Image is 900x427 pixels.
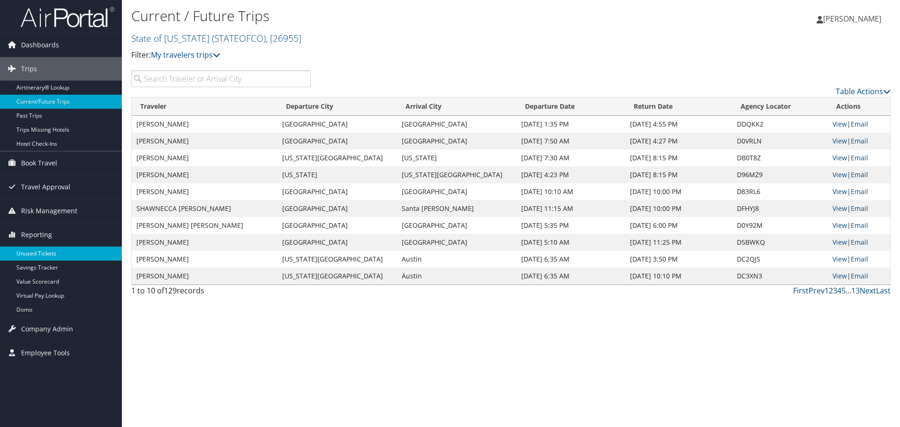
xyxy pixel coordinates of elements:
[793,285,809,296] a: First
[832,170,847,179] a: View
[851,238,868,247] a: Email
[131,32,301,45] a: State of [US_STATE]
[828,234,890,251] td: |
[277,116,397,133] td: [GEOGRAPHIC_DATA]
[732,251,828,268] td: DC2QJS
[625,133,732,150] td: [DATE] 4:27 PM
[132,234,277,251] td: [PERSON_NAME]
[397,166,517,183] td: [US_STATE][GEOGRAPHIC_DATA]
[851,170,868,179] a: Email
[828,133,890,150] td: |
[132,150,277,166] td: [PERSON_NAME]
[732,97,828,116] th: Agency Locator: activate to sort column ascending
[732,183,828,200] td: D83RL6
[132,251,277,268] td: [PERSON_NAME]
[732,166,828,183] td: D96MZ9
[846,285,851,296] span: …
[851,255,868,263] a: Email
[828,251,890,268] td: |
[517,133,625,150] td: [DATE] 7:50 AM
[277,234,397,251] td: [GEOGRAPHIC_DATA]
[832,238,847,247] a: View
[397,133,517,150] td: [GEOGRAPHIC_DATA]
[277,133,397,150] td: [GEOGRAPHIC_DATA]
[277,166,397,183] td: [US_STATE]
[828,116,890,133] td: |
[828,166,890,183] td: |
[732,217,828,234] td: D0Y92M
[828,183,890,200] td: |
[625,150,732,166] td: [DATE] 8:15 PM
[517,251,625,268] td: [DATE] 6:35 AM
[397,251,517,268] td: Austin
[832,187,847,196] a: View
[132,268,277,285] td: [PERSON_NAME]
[21,223,52,247] span: Reporting
[517,166,625,183] td: [DATE] 4:23 PM
[625,166,732,183] td: [DATE] 8:15 PM
[132,183,277,200] td: [PERSON_NAME]
[625,97,732,116] th: Return Date: activate to sort column ascending
[832,221,847,230] a: View
[841,285,846,296] a: 5
[131,70,311,87] input: Search Traveler or Arrival City
[833,285,837,296] a: 3
[828,97,890,116] th: Actions
[732,150,828,166] td: DB0T8Z
[21,317,73,341] span: Company Admin
[266,32,301,45] span: , [ 26955 ]
[860,285,876,296] a: Next
[21,33,59,57] span: Dashboards
[732,133,828,150] td: D0VRLN
[732,200,828,217] td: DFHYJ8
[517,234,625,251] td: [DATE] 5:10 AM
[397,183,517,200] td: [GEOGRAPHIC_DATA]
[277,251,397,268] td: [US_STATE][GEOGRAPHIC_DATA]
[625,268,732,285] td: [DATE] 10:10 PM
[131,285,311,301] div: 1 to 10 of records
[625,217,732,234] td: [DATE] 6:00 PM
[829,285,833,296] a: 2
[132,200,277,217] td: SHAWNECCA [PERSON_NAME]
[832,255,847,263] a: View
[131,49,637,61] p: Filter:
[851,285,860,296] a: 13
[132,97,277,116] th: Traveler: activate to sort column ascending
[517,183,625,200] td: [DATE] 10:10 AM
[828,200,890,217] td: |
[397,97,517,116] th: Arrival City: activate to sort column ascending
[164,285,177,296] span: 129
[397,268,517,285] td: Austin
[625,251,732,268] td: [DATE] 3:50 PM
[823,14,881,24] span: [PERSON_NAME]
[212,32,266,45] span: ( STATEOFCO )
[876,285,891,296] a: Last
[21,151,57,175] span: Book Travel
[397,116,517,133] td: [GEOGRAPHIC_DATA]
[851,120,868,128] a: Email
[851,136,868,145] a: Email
[132,133,277,150] td: [PERSON_NAME]
[277,97,397,116] th: Departure City: activate to sort column ascending
[277,217,397,234] td: [GEOGRAPHIC_DATA]
[517,217,625,234] td: [DATE] 5:35 PM
[517,116,625,133] td: [DATE] 1:35 PM
[809,285,825,296] a: Prev
[517,200,625,217] td: [DATE] 11:15 AM
[132,166,277,183] td: [PERSON_NAME]
[832,153,847,162] a: View
[397,217,517,234] td: [GEOGRAPHIC_DATA]
[277,183,397,200] td: [GEOGRAPHIC_DATA]
[517,268,625,285] td: [DATE] 6:35 AM
[397,234,517,251] td: [GEOGRAPHIC_DATA]
[851,271,868,280] a: Email
[397,200,517,217] td: Santa [PERSON_NAME]
[21,175,70,199] span: Travel Approval
[828,150,890,166] td: |
[625,116,732,133] td: [DATE] 4:55 PM
[851,187,868,196] a: Email
[131,6,637,26] h1: Current / Future Trips
[517,150,625,166] td: [DATE] 7:30 AM
[732,116,828,133] td: DDQKK2
[837,285,841,296] a: 4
